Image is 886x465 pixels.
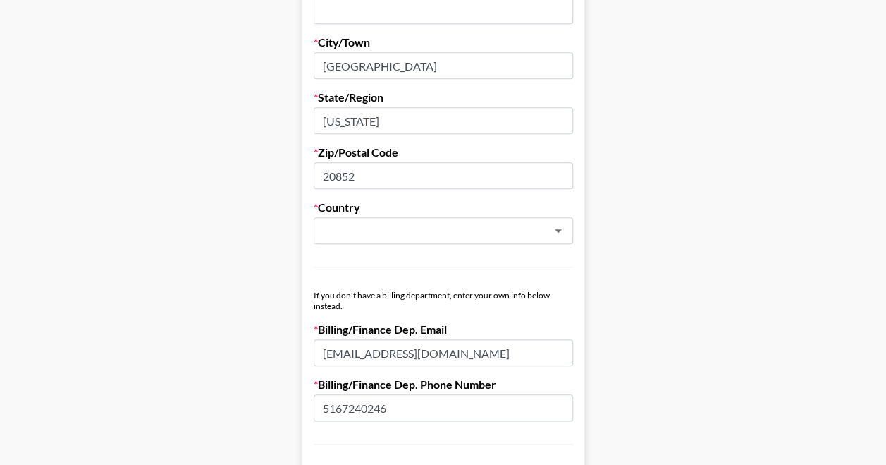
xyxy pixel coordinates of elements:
[314,322,573,337] label: Billing/Finance Dep. Email
[314,290,573,311] div: If you don't have a billing department, enter your own info below instead.
[314,90,573,104] label: State/Region
[314,35,573,49] label: City/Town
[314,145,573,159] label: Zip/Postal Code
[314,378,573,392] label: Billing/Finance Dep. Phone Number
[548,221,568,241] button: Open
[314,200,573,215] label: Country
